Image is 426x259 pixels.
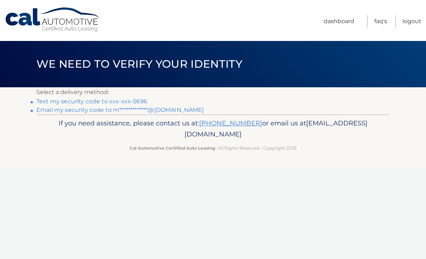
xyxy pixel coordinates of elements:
a: [PHONE_NUMBER] [199,119,262,127]
strong: Cal Automotive Certified Auto Leasing [130,145,215,151]
p: If you need assistance, please contact us at: or email us at [41,118,385,140]
a: Cal Automotive [5,7,101,32]
span: We need to verify your identity [36,57,242,71]
a: FAQ's [374,15,387,28]
a: Text my security code to xxx-xxx-5696 [36,98,147,105]
a: Dashboard [324,15,354,28]
a: Logout [402,15,421,28]
p: Select a delivery method: [36,87,390,97]
p: - All Rights Reserved - Copyright 2025 [41,144,385,152]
